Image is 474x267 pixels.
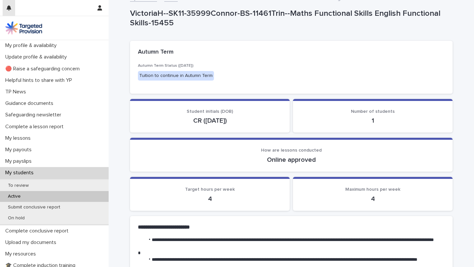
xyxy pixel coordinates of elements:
[3,66,85,72] p: 🔴 Raise a safeguarding concern
[3,194,26,199] p: Active
[3,183,34,188] p: To review
[3,89,31,95] p: TP News
[3,124,69,130] p: Complete a lesson report
[130,9,450,28] p: VictoriaH--SK11-35999Connor-BS-11461Trin--Maths Functional Skills English Functional Skills-15455
[3,147,37,153] p: My payouts
[187,109,233,114] span: Student initials (DOB)
[5,21,42,35] img: M5nRWzHhSzIhMunXDL62
[138,71,214,81] div: Tuition to continue in Autumn Term
[3,100,59,107] p: Guidance documents
[3,170,39,176] p: My students
[3,54,72,60] p: Update profile & availability
[3,215,30,221] p: On hold
[3,158,37,164] p: My payslips
[345,187,400,192] span: Maximum hours per week
[185,187,235,192] span: Target hours per week
[138,195,282,203] p: 4
[351,109,395,114] span: Number of students
[138,117,282,125] p: CR ([DATE])
[3,77,77,84] p: Helpful hints to share with YP
[138,49,173,56] h2: Autumn Term
[3,239,62,246] p: Upload my documents
[3,42,62,49] p: My profile & availability
[3,228,74,234] p: Complete conclusive report
[3,135,36,141] p: My lessons
[138,156,445,164] p: Online approved
[3,112,66,118] p: Safeguarding newsletter
[3,205,66,210] p: Submit conclusive report
[138,64,194,68] span: Autumn Term Status ([DATE])
[301,117,445,125] p: 1
[3,251,41,257] p: My resources
[261,148,322,153] span: How are lessons conducted
[301,195,445,203] p: 4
